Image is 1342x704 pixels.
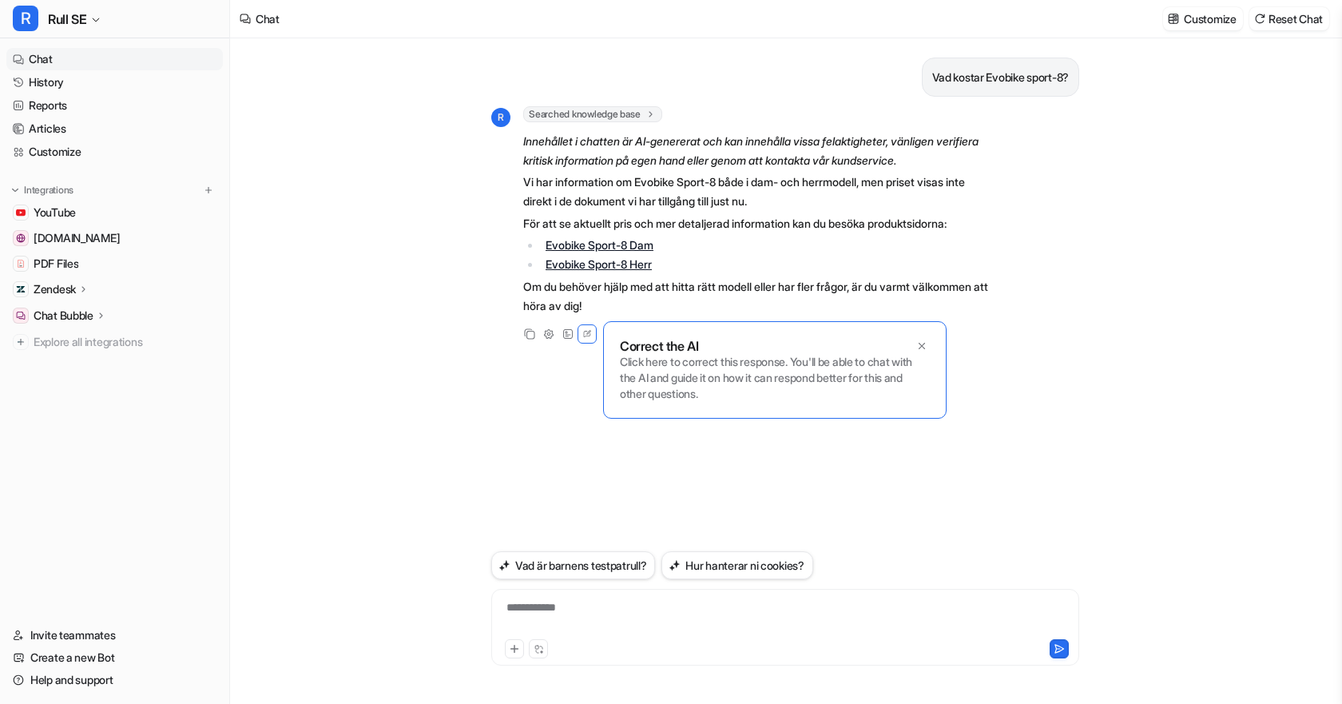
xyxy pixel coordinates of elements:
a: YouTubeYouTube [6,201,223,224]
button: Integrations [6,182,78,198]
p: Click here to correct this response. You'll be able to chat with the AI and guide it on how it ca... [620,354,930,402]
img: www.rull.se [16,233,26,243]
a: History [6,71,223,93]
p: Customize [1184,10,1236,27]
a: Help and support [6,669,223,691]
p: Integrations [24,184,73,197]
span: [DOMAIN_NAME] [34,230,120,246]
a: Create a new Bot [6,646,223,669]
a: www.rull.se[DOMAIN_NAME] [6,227,223,249]
span: Rull SE [48,8,86,30]
a: Evobike Sport-8 Herr [546,257,652,271]
img: Zendesk [16,284,26,294]
span: Explore all integrations [34,329,216,355]
img: reset [1254,13,1265,25]
img: explore all integrations [13,334,29,350]
img: Chat Bubble [16,311,26,320]
a: Reports [6,94,223,117]
img: YouTube [16,208,26,217]
a: Customize [6,141,223,163]
span: YouTube [34,205,76,221]
p: Chat Bubble [34,308,93,324]
a: Articles [6,117,223,140]
img: PDF Files [16,259,26,268]
span: R [13,6,38,31]
p: Correct the AI [620,338,698,354]
a: Chat [6,48,223,70]
p: Vi har information om Evobike Sport-8 både i dam- och herrmodell, men priset visas inte direkt i ... [523,173,991,211]
div: Chat [256,10,280,27]
span: PDF Files [34,256,78,272]
span: R [491,108,510,127]
img: menu_add.svg [203,185,214,196]
a: PDF FilesPDF Files [6,253,223,275]
a: Invite teammates [6,624,223,646]
p: Zendesk [34,281,76,297]
span: Searched knowledge base [523,106,662,122]
button: Customize [1163,7,1242,30]
a: Explore all integrations [6,331,223,353]
img: customize [1168,13,1179,25]
em: Innehållet i chatten är AI-genererat och kan innehålla vissa felaktigheter, vänligen verifiera kr... [523,134,979,167]
p: Vad kostar Evobike sport-8? [932,68,1069,87]
p: Om du behöver hjälp med att hitta rätt modell eller har fler frågor, är du varmt välkommen att hö... [523,277,991,316]
img: expand menu [10,185,21,196]
a: Evobike Sport-8 Dam [546,238,653,252]
p: För att se aktuellt pris och mer detaljerad information kan du besöka produktsidorna: [523,214,991,233]
button: Hur hanterar ni cookies? [661,551,812,579]
button: Vad är barnens testpatrull? [491,551,655,579]
button: Reset Chat [1249,7,1329,30]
